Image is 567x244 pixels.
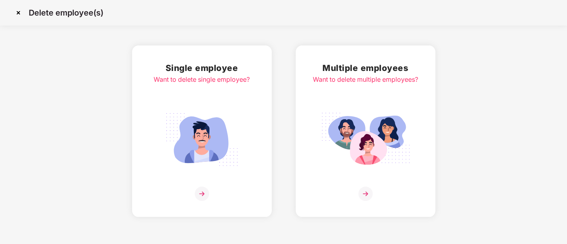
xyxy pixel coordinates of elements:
[321,108,410,171] img: svg+xml;base64,PHN2ZyB4bWxucz0iaHR0cDovL3d3dy53My5vcmcvMjAwMC9zdmciIGlkPSJNdWx0aXBsZV9lbXBsb3llZS...
[154,61,250,75] h2: Single employee
[29,8,103,18] p: Delete employee(s)
[313,75,418,85] div: Want to delete multiple employees?
[154,75,250,85] div: Want to delete single employee?
[358,187,373,201] img: svg+xml;base64,PHN2ZyB4bWxucz0iaHR0cDovL3d3dy53My5vcmcvMjAwMC9zdmciIHdpZHRoPSIzNiIgaGVpZ2h0PSIzNi...
[157,108,247,171] img: svg+xml;base64,PHN2ZyB4bWxucz0iaHR0cDovL3d3dy53My5vcmcvMjAwMC9zdmciIGlkPSJTaW5nbGVfZW1wbG95ZWUiIH...
[12,6,25,19] img: svg+xml;base64,PHN2ZyBpZD0iQ3Jvc3MtMzJ4MzIiIHhtbG5zPSJodHRwOi8vd3d3LnczLm9yZy8yMDAwL3N2ZyIgd2lkdG...
[313,61,418,75] h2: Multiple employees
[195,187,209,201] img: svg+xml;base64,PHN2ZyB4bWxucz0iaHR0cDovL3d3dy53My5vcmcvMjAwMC9zdmciIHdpZHRoPSIzNiIgaGVpZ2h0PSIzNi...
